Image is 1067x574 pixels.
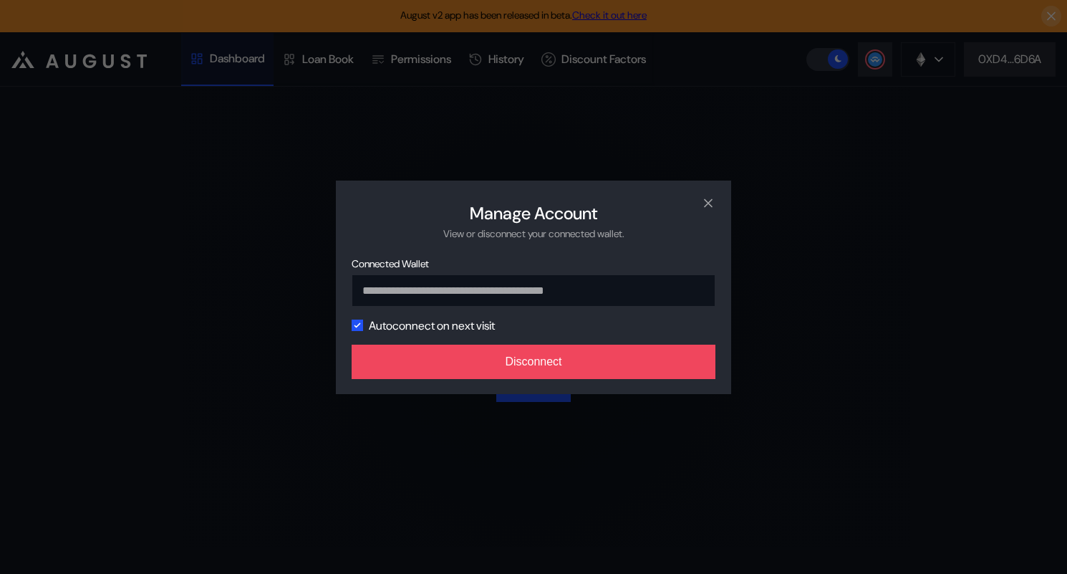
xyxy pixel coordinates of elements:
div: View or disconnect your connected wallet. [443,227,624,240]
button: Disconnect [352,345,715,379]
button: close modal [697,192,720,215]
h2: Manage Account [470,202,597,224]
span: Connected Wallet [352,257,715,270]
label: Autoconnect on next visit [369,318,495,333]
